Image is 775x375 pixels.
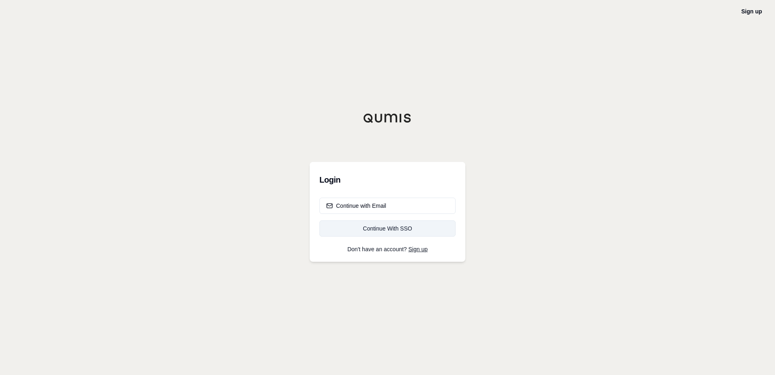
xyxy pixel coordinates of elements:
[326,202,386,210] div: Continue with Email
[326,224,449,233] div: Continue With SSO
[319,246,456,252] p: Don't have an account?
[319,172,456,188] h3: Login
[363,113,412,123] img: Qumis
[741,8,762,15] a: Sign up
[319,198,456,214] button: Continue with Email
[409,246,428,252] a: Sign up
[319,220,456,237] a: Continue With SSO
